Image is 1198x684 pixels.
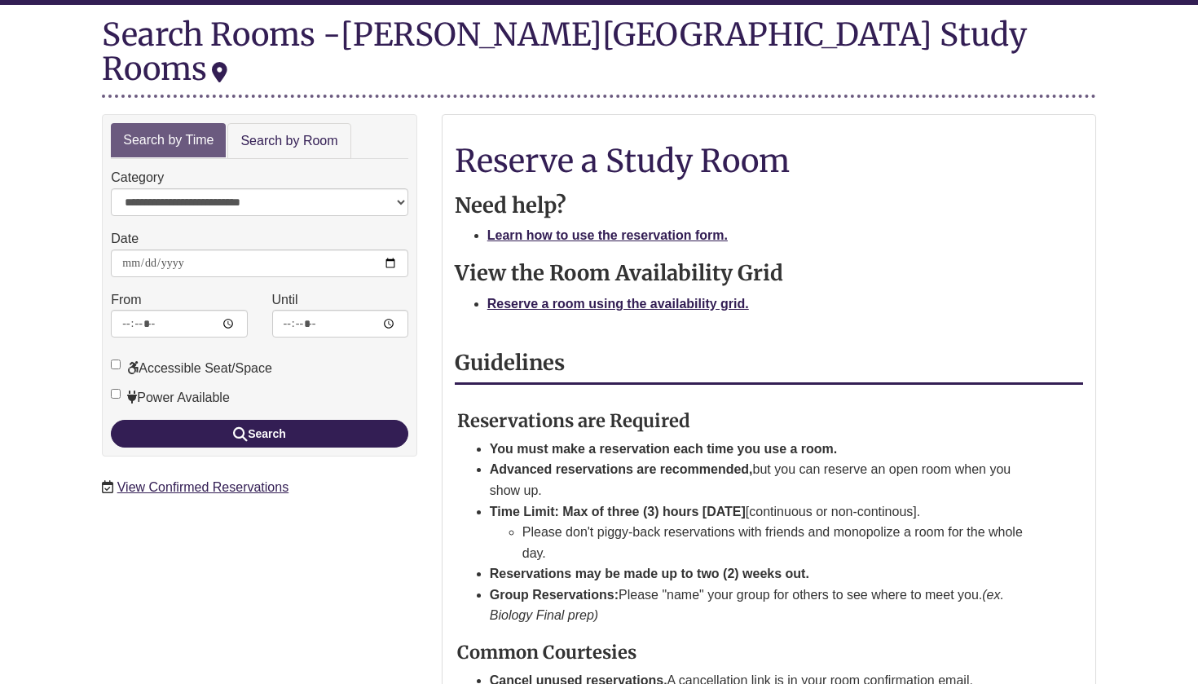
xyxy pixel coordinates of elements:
[111,289,141,311] label: From
[522,522,1044,563] li: Please don't piggy-back reservations with friends and monopolize a room for the whole day.
[490,459,1044,501] li: but you can reserve an open room when you show up.
[102,15,1027,88] div: [PERSON_NAME][GEOGRAPHIC_DATA] Study Rooms
[490,501,1044,564] li: [continuous or non-continous].
[117,480,288,494] a: View Confirmed Reservations
[490,585,1044,626] li: Please "name" your group for others to see where to meet you.
[111,123,226,158] a: Search by Time
[111,389,121,399] input: Power Available
[111,167,164,188] label: Category
[227,123,350,160] a: Search by Room
[111,228,139,249] label: Date
[272,289,298,311] label: Until
[111,360,121,369] input: Accessible Seat/Space
[455,260,783,286] strong: View the Room Availability Grid
[455,350,565,376] strong: Guidelines
[457,641,636,664] strong: Common Courtesies
[490,588,619,602] strong: Group Reservations:
[102,17,1096,97] div: Search Rooms -
[455,192,566,218] strong: Need help?
[487,228,728,242] a: Learn how to use the reservation form.
[490,462,753,476] strong: Advanced reservations are recommended,
[490,567,809,580] strong: Reservations may be made up to two (2) weeks out.
[457,409,690,432] strong: Reservations are Required
[455,143,1083,178] h1: Reserve a Study Room
[111,420,408,448] button: Search
[490,505,746,519] strong: Time Limit: Max of three (3) hours [DATE]
[111,387,230,408] label: Power Available
[487,297,749,311] a: Reserve a room using the availability grid.
[111,358,272,379] label: Accessible Seat/Space
[490,442,838,456] strong: You must make a reservation each time you use a room.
